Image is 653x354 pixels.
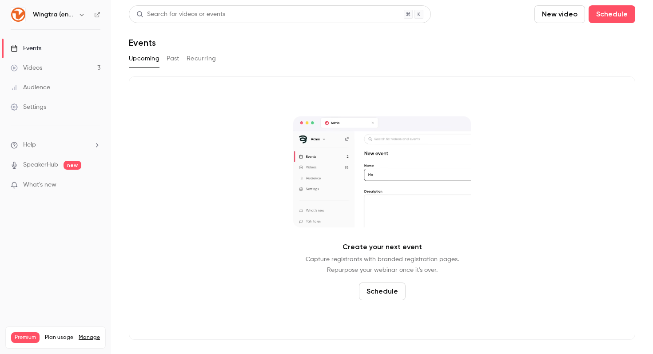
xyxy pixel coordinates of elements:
[11,103,46,111] div: Settings
[129,37,156,48] h1: Events
[342,242,422,252] p: Create your next event
[45,334,73,341] span: Plan usage
[11,64,42,72] div: Videos
[11,8,25,22] img: Wingtra (english)
[23,160,58,170] a: SpeakerHub
[11,83,50,92] div: Audience
[589,5,635,23] button: Schedule
[167,52,179,66] button: Past
[33,10,75,19] h6: Wingtra (english)
[23,140,36,150] span: Help
[64,161,81,170] span: new
[534,5,585,23] button: New video
[11,332,40,343] span: Premium
[11,140,100,150] li: help-dropdown-opener
[90,181,100,189] iframe: Noticeable Trigger
[129,52,159,66] button: Upcoming
[306,254,459,275] p: Capture registrants with branded registration pages. Repurpose your webinar once it's over.
[359,282,406,300] button: Schedule
[11,44,41,53] div: Events
[79,334,100,341] a: Manage
[187,52,216,66] button: Recurring
[136,10,225,19] div: Search for videos or events
[23,180,56,190] span: What's new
